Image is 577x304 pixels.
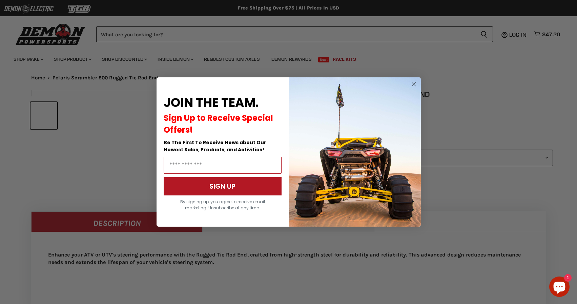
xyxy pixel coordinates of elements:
[410,80,418,89] button: Close dialog
[547,277,572,299] inbox-online-store-chat: Shopify online store chat
[180,199,265,211] span: By signing up, you agree to receive email marketing. Unsubscribe at any time.
[289,77,421,227] img: a9095488-b6e7-41ba-879d-588abfab540b.jpeg
[164,139,266,153] span: Be The First To Receive News about Our Newest Sales, Products, and Activities!
[164,177,282,195] button: SIGN UP
[164,94,259,111] span: JOIN THE TEAM.
[164,112,273,135] span: Sign Up to Receive Special Offers!
[164,157,282,174] input: Email Address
